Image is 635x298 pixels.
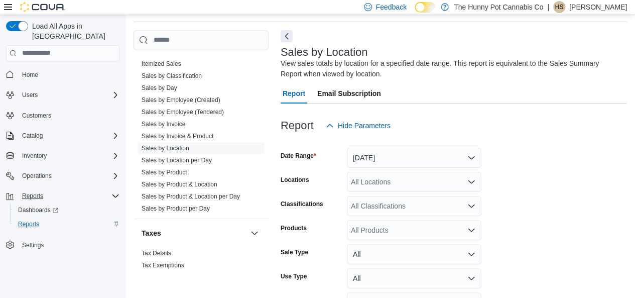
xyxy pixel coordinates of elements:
[142,156,212,164] span: Sales by Location per Day
[142,180,217,188] span: Sales by Product & Location
[142,228,246,238] button: Taxes
[555,1,564,13] span: HS
[18,69,42,81] a: Home
[283,83,305,104] span: Report
[467,178,475,186] button: Open list of options
[142,60,181,68] span: Itemized Sales
[142,193,240,200] a: Sales by Product & Location per Day
[347,148,481,168] button: [DATE]
[14,218,43,230] a: Reports
[6,63,119,278] nav: Complex example
[347,244,481,264] button: All
[142,262,184,269] a: Tax Exemptions
[281,58,622,79] div: View sales totals by location for a specified date range. This report is equivalent to the Sales ...
[553,1,565,13] div: Harleigh Stevic
[142,72,202,80] span: Sales by Classification
[142,84,177,91] a: Sales by Day
[14,204,62,216] a: Dashboards
[22,91,38,99] span: Users
[18,206,58,214] span: Dashboards
[142,205,210,213] span: Sales by Product per Day
[18,220,39,228] span: Reports
[18,190,119,202] span: Reports
[142,60,181,67] a: Itemized Sales
[18,110,55,122] a: Customers
[134,247,269,275] div: Taxes
[2,169,123,183] button: Operations
[18,68,119,81] span: Home
[322,116,395,136] button: Hide Parameters
[142,132,213,140] span: Sales by Invoice & Product
[281,200,323,208] label: Classifications
[2,88,123,102] button: Users
[454,1,543,13] p: The Hunny Pot Cannabis Co
[142,109,224,116] a: Sales by Employee (Tendered)
[142,228,161,238] h3: Taxes
[248,227,261,239] button: Taxes
[142,96,220,104] a: Sales by Employee (Created)
[142,157,212,164] a: Sales by Location per Day
[134,58,269,219] div: Sales
[142,250,171,257] a: Tax Details
[18,130,119,142] span: Catalog
[338,121,391,131] span: Hide Parameters
[467,226,475,234] button: Open list of options
[18,238,119,251] span: Settings
[467,202,475,210] button: Open list of options
[18,89,119,101] span: Users
[18,130,47,142] button: Catalog
[142,169,187,176] a: Sales by Product
[142,181,217,188] a: Sales by Product & Location
[281,46,368,58] h3: Sales by Location
[22,71,38,79] span: Home
[281,272,307,280] label: Use Type
[22,152,47,160] span: Inventory
[347,268,481,288] button: All
[2,108,123,123] button: Customers
[281,120,314,132] h3: Report
[142,168,187,176] span: Sales by Product
[142,72,202,79] a: Sales by Classification
[142,192,240,201] span: Sales by Product & Location per Day
[376,2,407,12] span: Feedback
[142,145,189,152] a: Sales by Location
[14,218,119,230] span: Reports
[10,217,123,231] button: Reports
[142,121,185,128] a: Sales by Invoice
[28,21,119,41] span: Load All Apps in [GEOGRAPHIC_DATA]
[142,96,220,104] span: Sales by Employee (Created)
[20,2,65,12] img: Cova
[18,190,47,202] button: Reports
[281,152,316,160] label: Date Range
[142,261,184,269] span: Tax Exemptions
[2,237,123,252] button: Settings
[18,150,51,162] button: Inventory
[142,84,177,92] span: Sales by Day
[281,248,308,256] label: Sale Type
[569,1,627,13] p: [PERSON_NAME]
[281,224,307,232] label: Products
[18,109,119,122] span: Customers
[142,144,189,152] span: Sales by Location
[18,150,119,162] span: Inventory
[415,2,436,13] input: Dark Mode
[18,89,42,101] button: Users
[10,203,123,217] a: Dashboards
[22,241,44,249] span: Settings
[317,83,381,104] span: Email Subscription
[2,149,123,163] button: Inventory
[142,108,224,116] span: Sales by Employee (Tendered)
[14,204,119,216] span: Dashboards
[2,129,123,143] button: Catalog
[18,170,56,182] button: Operations
[142,205,210,212] a: Sales by Product per Day
[2,67,123,82] button: Home
[2,189,123,203] button: Reports
[18,170,119,182] span: Operations
[281,176,309,184] label: Locations
[18,239,48,251] a: Settings
[281,30,293,42] button: Next
[142,133,213,140] a: Sales by Invoice & Product
[547,1,549,13] p: |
